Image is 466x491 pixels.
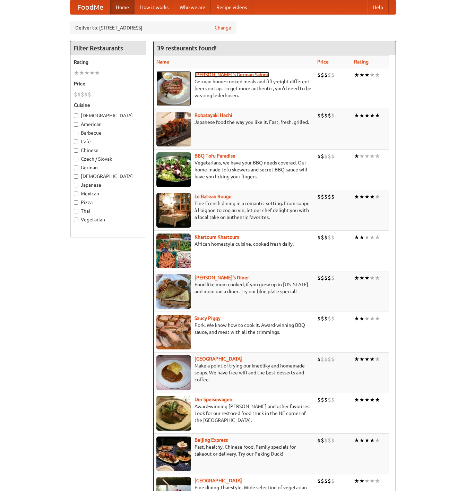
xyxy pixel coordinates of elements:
li: ★ [359,152,364,160]
a: Help [367,0,389,14]
a: Beijing Express [195,437,228,443]
li: ★ [370,193,375,201]
li: $ [331,315,335,322]
li: ★ [370,477,375,485]
li: $ [321,112,324,119]
li: ★ [375,274,380,282]
li: $ [328,437,331,444]
li: ★ [359,355,364,363]
li: ★ [375,437,380,444]
li: $ [328,477,331,485]
li: ★ [354,112,359,119]
img: bateaurouge.jpg [156,193,191,228]
li: ★ [375,315,380,322]
label: Chinese [74,147,143,154]
a: [GEOGRAPHIC_DATA] [195,356,242,362]
input: Mexican [74,192,78,196]
li: ★ [375,152,380,160]
li: $ [331,71,335,79]
li: $ [81,91,84,98]
li: ★ [375,396,380,404]
a: Rating [354,59,369,65]
a: Khartoum Khartoum [195,234,239,240]
li: ★ [370,234,375,241]
input: Pizza [74,200,78,205]
p: Award-winning [PERSON_NAME] and other favorites. Look for our restored food truck in the NE corne... [156,403,312,424]
li: $ [328,193,331,201]
label: Vegetarian [74,216,143,223]
li: $ [321,437,324,444]
img: beijing.jpg [156,437,191,471]
li: ★ [370,355,375,363]
li: $ [88,91,91,98]
ng-pluralize: 39 restaurants found! [157,45,217,51]
li: ★ [354,152,359,160]
li: ★ [364,355,370,363]
li: $ [317,71,321,79]
li: ★ [359,71,364,79]
li: ★ [364,193,370,201]
li: $ [317,396,321,404]
li: ★ [74,69,79,77]
li: ★ [84,69,89,77]
li: $ [324,315,328,322]
li: ★ [364,234,370,241]
li: ★ [364,315,370,322]
li: $ [331,152,335,160]
p: Vegetarians, we have your BBQ needs covered. Our home-made tofu skewers and secret BBQ sauce will... [156,159,312,180]
li: $ [321,234,324,241]
li: ★ [370,71,375,79]
li: $ [317,112,321,119]
li: ★ [370,112,375,119]
li: ★ [354,355,359,363]
li: ★ [359,274,364,282]
li: $ [74,91,77,98]
label: German [74,164,143,171]
li: ★ [364,112,370,119]
li: $ [328,274,331,282]
li: ★ [375,193,380,201]
img: czechpoint.jpg [156,355,191,390]
li: $ [331,112,335,119]
li: $ [324,152,328,160]
li: ★ [354,477,359,485]
li: ★ [354,71,359,79]
h5: Cuisine [74,102,143,109]
li: $ [321,152,324,160]
li: ★ [359,193,364,201]
a: Der Speisewagen [195,397,232,402]
input: Cafe [74,139,78,144]
b: BBQ Tofu Paradise [195,153,235,159]
li: ★ [354,315,359,322]
li: ★ [354,437,359,444]
li: ★ [359,437,364,444]
a: [GEOGRAPHIC_DATA] [195,478,242,483]
li: $ [324,437,328,444]
li: $ [328,234,331,241]
li: $ [317,193,321,201]
img: saucy.jpg [156,315,191,349]
a: [PERSON_NAME]'s Diner [195,275,249,280]
li: $ [321,71,324,79]
img: sallys.jpg [156,274,191,309]
li: $ [328,152,331,160]
li: ★ [354,193,359,201]
a: Recipe videos [211,0,252,14]
a: FoodMe [70,0,110,14]
img: tofuparadise.jpg [156,152,191,187]
a: [PERSON_NAME]'s German Saloon [195,72,269,77]
li: $ [331,437,335,444]
img: khartoum.jpg [156,234,191,268]
li: $ [321,193,324,201]
label: Czech / Slovak [74,155,143,162]
a: Change [215,24,231,31]
li: $ [324,112,328,119]
li: $ [84,91,88,98]
li: $ [328,355,331,363]
li: ★ [364,71,370,79]
h5: Price [74,80,143,87]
